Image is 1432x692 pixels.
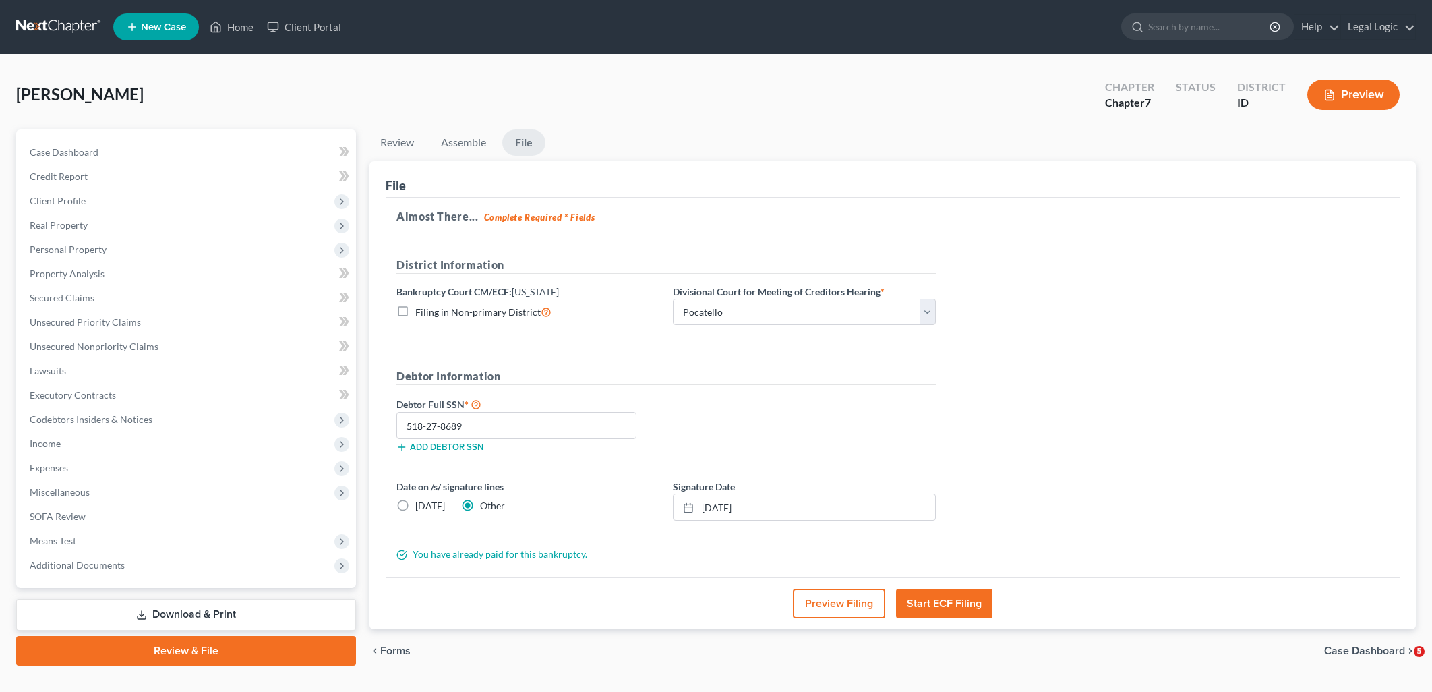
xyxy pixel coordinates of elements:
[19,310,356,335] a: Unsecured Priority Claims
[30,316,141,328] span: Unsecured Priority Claims
[19,383,356,407] a: Executory Contracts
[141,22,186,32] span: New Case
[1105,80,1154,95] div: Chapter
[1324,645,1416,656] a: Case Dashboard chevron_right
[1237,80,1286,95] div: District
[480,500,505,511] span: Other
[396,257,936,274] h5: District Information
[30,195,86,206] span: Client Profile
[673,480,735,494] label: Signature Date
[1324,645,1405,656] span: Case Dashboard
[430,129,497,156] a: Assemble
[19,262,356,286] a: Property Analysis
[793,589,885,618] button: Preview Filing
[19,165,356,189] a: Credit Report
[369,645,429,656] button: chevron_left Forms
[1386,646,1419,679] iframe: Intercom live chat
[203,15,260,39] a: Home
[30,365,66,376] span: Lawsuits
[896,589,992,618] button: Start ECF Filing
[1341,15,1415,39] a: Legal Logic
[30,462,68,473] span: Expenses
[30,268,105,279] span: Property Analysis
[369,129,425,156] a: Review
[484,212,595,223] strong: Complete Required * Fields
[415,306,541,318] span: Filing in Non-primary District
[30,486,90,498] span: Miscellaneous
[1414,646,1425,657] span: 5
[396,412,636,439] input: XXX-XX-XXXX
[1148,14,1272,39] input: Search by name...
[19,504,356,529] a: SOFA Review
[396,208,1389,225] h5: Almost There...
[1307,80,1400,110] button: Preview
[673,285,885,299] label: Divisional Court for Meeting of Creditors Hearing
[19,335,356,359] a: Unsecured Nonpriority Claims
[30,146,98,158] span: Case Dashboard
[415,500,445,511] span: [DATE]
[396,285,559,299] label: Bankruptcy Court CM/ECF:
[1405,645,1416,656] i: chevron_right
[30,292,94,304] span: Secured Claims
[30,438,61,449] span: Income
[1145,96,1151,109] span: 7
[30,511,86,522] span: SOFA Review
[19,140,356,165] a: Case Dashboard
[16,636,356,666] a: Review & File
[19,359,356,383] a: Lawsuits
[30,243,107,255] span: Personal Property
[19,286,356,310] a: Secured Claims
[260,15,348,39] a: Client Portal
[390,548,943,561] div: You have already paid for this bankruptcy.
[502,129,545,156] a: File
[386,177,406,194] div: File
[674,494,935,520] a: [DATE]
[30,171,88,182] span: Credit Report
[396,480,659,494] label: Date on /s/ signature lines
[1105,95,1154,111] div: Chapter
[396,368,936,385] h5: Debtor Information
[16,84,144,104] span: [PERSON_NAME]
[16,599,356,631] a: Download & Print
[1237,95,1286,111] div: ID
[30,413,152,425] span: Codebtors Insiders & Notices
[30,535,76,546] span: Means Test
[396,442,483,453] button: Add debtor SSN
[30,559,125,571] span: Additional Documents
[30,219,88,231] span: Real Property
[512,286,559,297] span: [US_STATE]
[390,396,666,412] label: Debtor Full SSN
[30,341,158,352] span: Unsecured Nonpriority Claims
[30,389,116,401] span: Executory Contracts
[380,645,411,656] span: Forms
[1294,15,1340,39] a: Help
[1176,80,1216,95] div: Status
[369,645,380,656] i: chevron_left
